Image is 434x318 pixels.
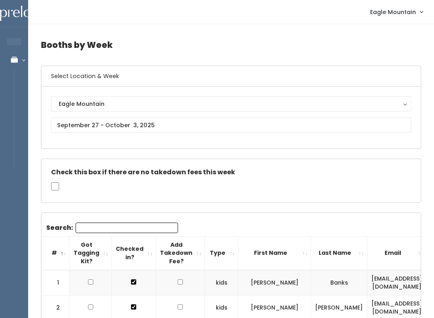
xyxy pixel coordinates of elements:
[46,223,178,233] label: Search:
[51,96,411,112] button: Eagle Mountain
[41,34,421,56] h4: Booths by Week
[41,270,70,295] td: 1
[370,8,416,17] span: Eagle Mountain
[367,270,427,295] td: [EMAIL_ADDRESS][DOMAIN_NAME]
[367,236,427,270] th: Email: activate to sort column ascending
[70,236,112,270] th: Got Tagging Kit?: activate to sort column ascending
[311,270,367,295] td: Banks
[205,236,238,270] th: Type: activate to sort column ascending
[51,169,411,176] h5: Check this box if there are no takedown fees this week
[238,270,311,295] td: [PERSON_NAME]
[41,66,421,87] h6: Select Location & Week
[205,270,238,295] td: kids
[76,223,178,233] input: Search:
[238,236,311,270] th: First Name: activate to sort column ascending
[41,236,70,270] th: #: activate to sort column descending
[362,3,431,21] a: Eagle Mountain
[59,99,403,108] div: Eagle Mountain
[112,236,156,270] th: Checked in?: activate to sort column ascending
[156,236,205,270] th: Add Takedown Fee?: activate to sort column ascending
[51,118,411,133] input: September 27 - October 3, 2025
[311,236,367,270] th: Last Name: activate to sort column ascending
